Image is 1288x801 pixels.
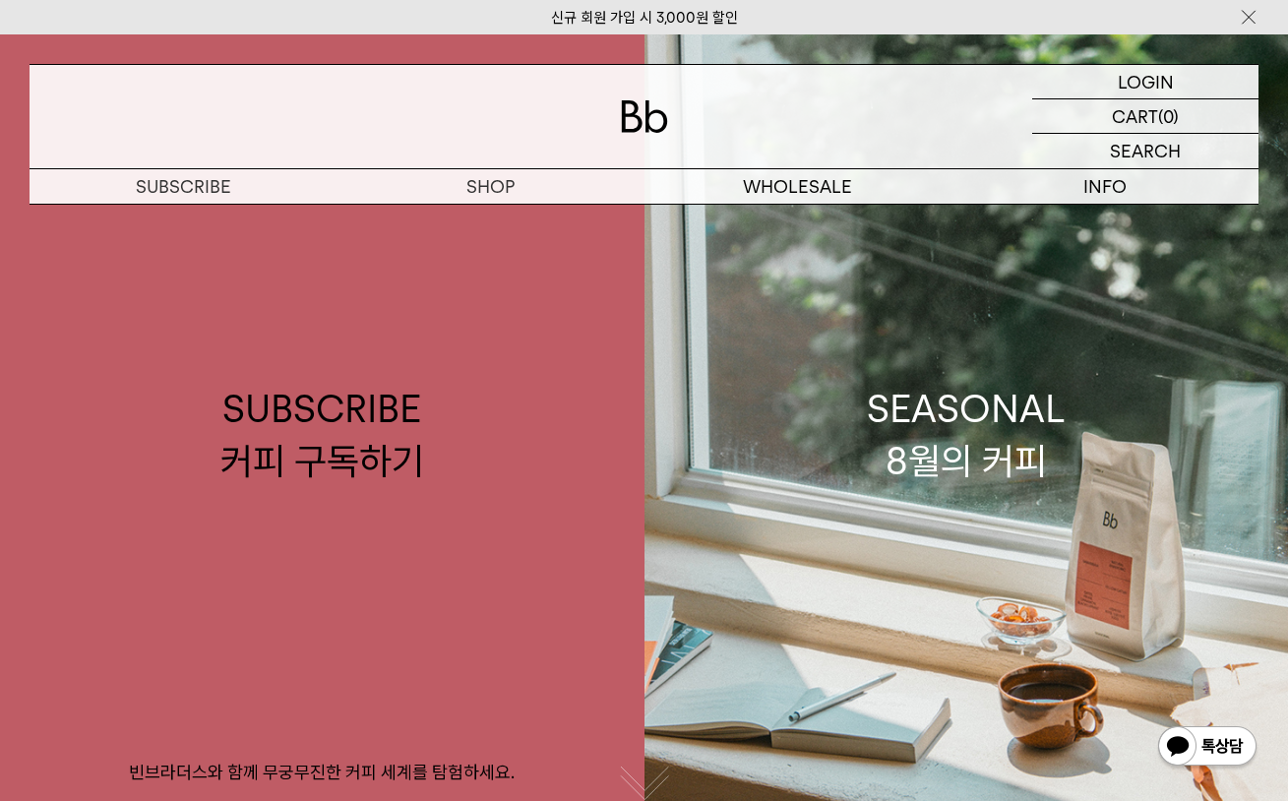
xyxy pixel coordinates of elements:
[220,383,424,487] div: SUBSCRIBE 커피 구독하기
[644,169,951,204] p: WHOLESALE
[1032,99,1258,134] a: CART (0)
[30,169,337,204] a: SUBSCRIBE
[621,100,668,133] img: 로고
[1112,99,1158,133] p: CART
[337,169,644,204] a: SHOP
[1158,99,1179,133] p: (0)
[1156,724,1258,771] img: 카카오톡 채널 1:1 채팅 버튼
[1118,65,1174,98] p: LOGIN
[867,383,1066,487] div: SEASONAL 8월의 커피
[1032,65,1258,99] a: LOGIN
[951,169,1258,204] p: INFO
[1110,134,1181,168] p: SEARCH
[551,9,738,27] a: 신규 회원 가입 시 3,000원 할인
